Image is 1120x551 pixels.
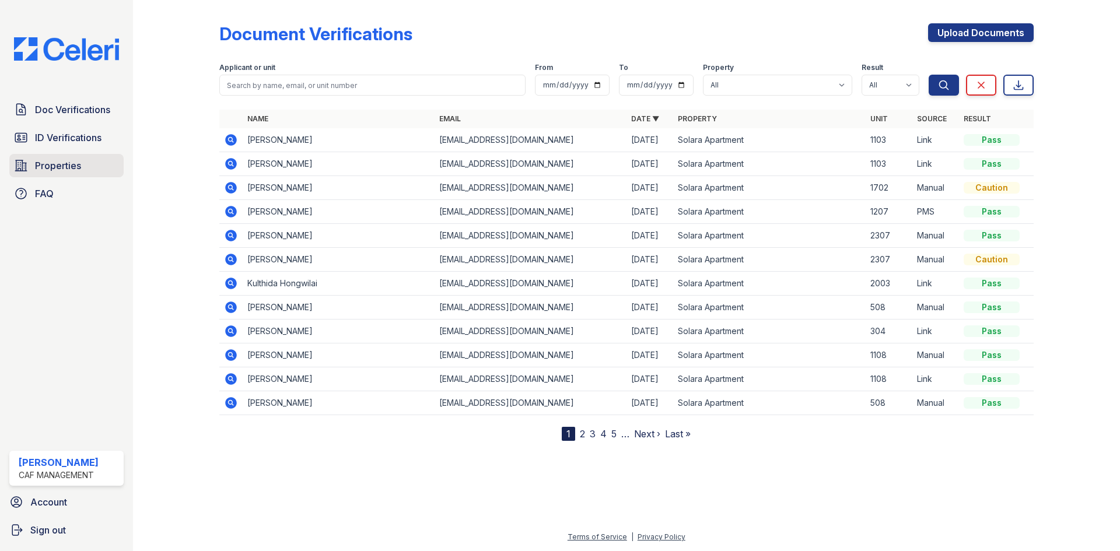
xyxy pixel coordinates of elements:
td: Solara Apartment [673,343,865,367]
td: Solara Apartment [673,367,865,391]
td: [DATE] [626,272,673,296]
td: [DATE] [626,224,673,248]
td: [PERSON_NAME] [243,367,435,391]
input: Search by name, email, or unit number [219,75,526,96]
td: [EMAIL_ADDRESS][DOMAIN_NAME] [435,391,626,415]
td: [DATE] [626,296,673,320]
span: ID Verifications [35,131,101,145]
a: FAQ [9,182,124,205]
div: Pass [964,349,1020,361]
td: 304 [866,320,912,343]
td: 2307 [866,248,912,272]
a: Result [964,114,991,123]
a: Privacy Policy [638,532,685,541]
span: Account [30,495,67,509]
label: Applicant or unit [219,63,275,72]
td: Solara Apartment [673,176,865,200]
a: Next › [634,428,660,440]
td: [PERSON_NAME] [243,128,435,152]
td: [PERSON_NAME] [243,224,435,248]
div: Document Verifications [219,23,412,44]
a: Properties [9,154,124,177]
td: [DATE] [626,200,673,224]
td: [EMAIL_ADDRESS][DOMAIN_NAME] [435,343,626,367]
a: 2 [580,428,585,440]
a: 4 [600,428,607,440]
td: Solara Apartment [673,248,865,272]
td: [EMAIL_ADDRESS][DOMAIN_NAME] [435,272,626,296]
td: Solara Apartment [673,320,865,343]
td: Link [912,152,959,176]
div: Pass [964,301,1020,313]
span: Sign out [30,523,66,537]
td: [DATE] [626,248,673,272]
td: 1108 [866,367,912,391]
td: Link [912,320,959,343]
div: Pass [964,373,1020,385]
label: Result [862,63,883,72]
td: PMS [912,200,959,224]
a: 3 [590,428,596,440]
td: Solara Apartment [673,128,865,152]
div: 1 [562,427,575,441]
a: Upload Documents [928,23,1034,42]
td: [PERSON_NAME] [243,343,435,367]
td: 2003 [866,272,912,296]
td: [PERSON_NAME] [243,320,435,343]
td: Kulthida Hongwilai [243,272,435,296]
a: Email [439,114,461,123]
td: [EMAIL_ADDRESS][DOMAIN_NAME] [435,200,626,224]
div: CAF Management [19,469,99,481]
td: 1702 [866,176,912,200]
div: Pass [964,278,1020,289]
a: 5 [611,428,617,440]
td: Solara Apartment [673,391,865,415]
div: Pass [964,325,1020,337]
td: [EMAIL_ADDRESS][DOMAIN_NAME] [435,176,626,200]
td: Solara Apartment [673,272,865,296]
td: [PERSON_NAME] [243,296,435,320]
a: Date ▼ [631,114,659,123]
a: Doc Verifications [9,98,124,121]
td: [DATE] [626,176,673,200]
td: [PERSON_NAME] [243,152,435,176]
div: Pass [964,206,1020,217]
td: Solara Apartment [673,152,865,176]
button: Sign out [5,518,128,542]
span: Properties [35,159,81,173]
div: Pass [964,397,1020,409]
td: [PERSON_NAME] [243,176,435,200]
td: Solara Apartment [673,224,865,248]
td: Solara Apartment [673,200,865,224]
td: [DATE] [626,320,673,343]
td: 508 [866,296,912,320]
td: [PERSON_NAME] [243,200,435,224]
span: Doc Verifications [35,103,110,117]
label: Property [703,63,734,72]
td: [DATE] [626,391,673,415]
div: Caution [964,182,1020,194]
label: To [619,63,628,72]
td: [EMAIL_ADDRESS][DOMAIN_NAME] [435,152,626,176]
td: [PERSON_NAME] [243,391,435,415]
div: Caution [964,254,1020,265]
td: [DATE] [626,343,673,367]
td: Link [912,272,959,296]
div: [PERSON_NAME] [19,455,99,469]
td: 2307 [866,224,912,248]
td: Link [912,367,959,391]
td: Solara Apartment [673,296,865,320]
td: 1108 [866,343,912,367]
span: … [621,427,629,441]
span: FAQ [35,187,54,201]
td: 1207 [866,200,912,224]
td: [DATE] [626,152,673,176]
td: [DATE] [626,128,673,152]
td: Manual [912,296,959,320]
td: [EMAIL_ADDRESS][DOMAIN_NAME] [435,248,626,272]
div: Pass [964,158,1020,170]
a: Property [678,114,717,123]
td: Manual [912,248,959,272]
td: [DATE] [626,367,673,391]
td: Manual [912,343,959,367]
